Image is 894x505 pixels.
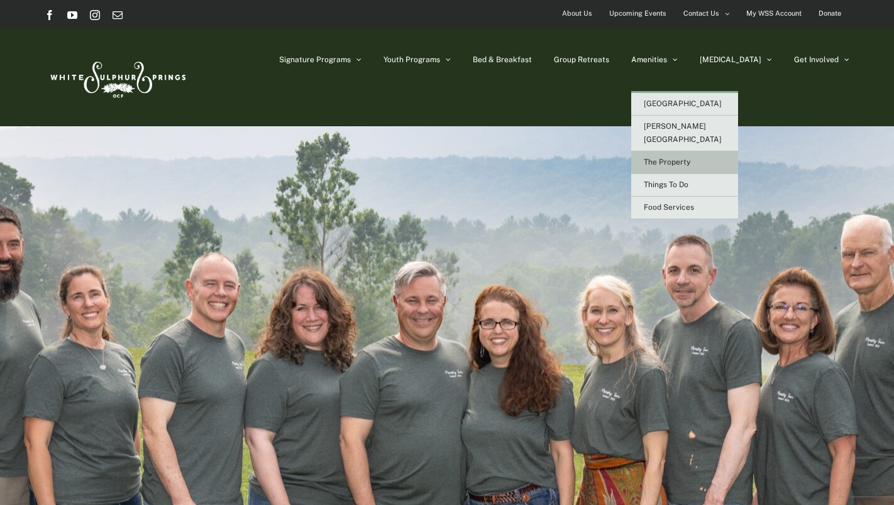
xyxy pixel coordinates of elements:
[644,122,722,144] span: [PERSON_NAME][GEOGRAPHIC_DATA]
[631,197,738,219] a: Food Services
[631,174,738,197] a: Things To Do
[631,116,738,151] a: [PERSON_NAME][GEOGRAPHIC_DATA]
[794,56,839,63] span: Get Involved
[45,48,189,107] img: White Sulphur Springs Logo
[631,93,738,116] a: [GEOGRAPHIC_DATA]
[644,99,722,108] span: [GEOGRAPHIC_DATA]
[631,151,738,174] a: The Property
[819,4,841,23] span: Donate
[554,28,609,91] a: Group Retreats
[609,4,666,23] span: Upcoming Events
[473,28,532,91] a: Bed & Breakfast
[683,4,719,23] span: Contact Us
[384,28,451,91] a: Youth Programs
[700,56,761,63] span: [MEDICAL_DATA]
[473,56,532,63] span: Bed & Breakfast
[644,180,688,189] span: Things To Do
[644,158,690,166] span: The Property
[279,56,351,63] span: Signature Programs
[746,4,802,23] span: My WSS Account
[631,56,667,63] span: Amenities
[279,28,849,91] nav: Main Menu
[794,28,849,91] a: Get Involved
[554,56,609,63] span: Group Retreats
[700,28,772,91] a: [MEDICAL_DATA]
[384,56,440,63] span: Youth Programs
[631,28,678,91] a: Amenities
[279,28,361,91] a: Signature Programs
[562,4,592,23] span: About Us
[644,203,694,212] span: Food Services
